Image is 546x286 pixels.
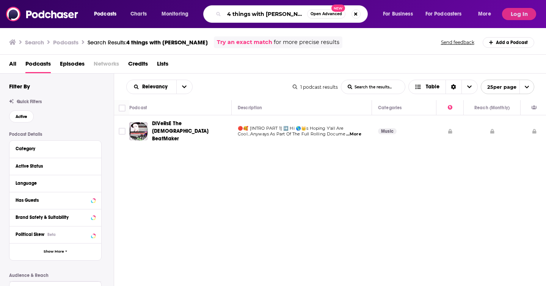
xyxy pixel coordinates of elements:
p: Podcast Details [9,132,102,137]
button: Brand Safety & Suitability [16,212,95,222]
button: Political SkewBeta [16,229,95,239]
a: Charts [126,8,151,20]
a: Lists [157,58,168,73]
button: Log In [502,8,536,20]
button: open menu [378,8,422,20]
span: Toggle select row [119,128,126,135]
a: All [9,58,16,73]
span: Relevancy [142,84,170,90]
span: Cool…Anyways As Part Of The Full Rolling Docume [238,131,345,137]
button: Send feedback [439,39,477,46]
span: For Podcasters [425,9,462,19]
span: More [478,9,491,19]
span: 🔴🥰 [INTRO PART 1] ➡️ Hi 🌎👑s Hoping Y’all Are [238,126,344,131]
span: Networks [94,58,119,73]
button: open menu [156,8,198,20]
span: ...More [346,131,361,137]
button: open menu [481,80,534,94]
p: Audience & Reach [9,273,102,278]
a: Episodes [60,58,85,73]
button: Active Status [16,161,95,171]
button: open menu [420,8,473,20]
a: DiVeRsE The [DEMOGRAPHIC_DATA] BeatMaker [152,120,227,143]
span: 25 per page [481,81,516,93]
button: open menu [473,8,500,20]
div: Search podcasts, credits, & more... [210,5,375,23]
span: New [331,5,345,12]
div: Has Guests [16,198,89,203]
div: Search Results: [88,39,208,46]
a: Credits [128,58,148,73]
button: Open AdvancedNew [307,9,345,19]
img: DiVeRsE The Female BeatMaker [129,122,147,140]
h2: Filter By [9,83,30,90]
span: 4 things with [PERSON_NAME] [126,39,208,46]
span: Monitoring [162,9,188,19]
div: Reach (Monthly) [474,103,510,112]
h3: Podcasts [53,39,78,46]
div: Sort Direction [446,80,461,94]
a: Search Results:4 things with [PERSON_NAME] [88,39,208,46]
button: Show More [9,243,101,260]
input: Search podcasts, credits, & more... [224,8,307,20]
button: Language [16,178,95,188]
span: DiVeRsE The [DEMOGRAPHIC_DATA] BeatMaker [152,120,209,142]
div: Active Status [16,163,90,169]
div: Beta [47,232,56,237]
div: Has Guests [531,103,537,112]
div: 1 podcast results [293,84,338,90]
h2: Choose List sort [126,80,193,94]
span: Open Advanced [311,12,342,16]
div: Power Score [448,103,452,112]
button: open menu [176,80,192,94]
a: Podcasts [25,58,51,73]
button: Category [16,144,95,153]
span: Active [16,115,27,119]
button: Choose View [408,80,478,94]
div: Brand Safety & Suitability [16,215,89,220]
span: Podcasts [94,9,116,19]
div: Categories [378,103,402,112]
button: Has Guests [16,195,95,205]
span: for more precise results [274,38,339,47]
span: Show More [44,250,64,254]
h3: Search [25,39,44,46]
a: Add a Podcast [483,37,535,48]
div: Category [16,146,90,151]
span: Charts [130,9,147,19]
button: Active [9,110,34,123]
span: Quick Filters [17,99,42,104]
button: open menu [127,84,176,90]
span: Political Skew [16,232,44,237]
span: For Business [383,9,413,19]
button: open menu [89,8,126,20]
a: Try an exact match [217,38,272,47]
div: Podcast [129,103,147,112]
a: Music [378,128,397,134]
span: Table [426,84,439,90]
div: Language [16,181,90,186]
div: Description [238,103,262,112]
img: Podchaser - Follow, Share and Rate Podcasts [6,7,79,21]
